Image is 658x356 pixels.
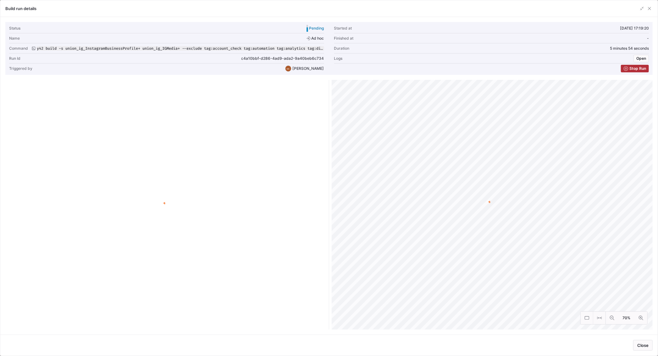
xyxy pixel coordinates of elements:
[636,56,646,61] span: Open
[241,56,324,61] span: c4a10bbf-d286-4ad9-ada2-9a40beb6c734
[309,26,324,31] span: Pending
[610,46,649,51] y42-duration: 5 minutes 54 seconds
[293,66,324,71] span: [PERSON_NAME]
[334,56,343,61] div: Logs
[285,65,291,72] div: ME
[637,343,649,348] span: Close
[37,46,324,51] span: y42 build -s union_ig_InstagramBusinessProfile+ union_ig_IGMedia+ --exclude tag:account_check tag...
[9,66,32,71] div: Triggered by
[647,36,649,41] span: -
[621,65,649,72] button: Stop Run
[307,36,324,41] span: Ad hoc
[9,46,28,51] div: Command
[618,312,635,324] button: 70%
[629,66,646,71] span: Stop Run
[9,36,20,41] div: Name
[633,55,649,62] button: Open
[334,36,354,41] div: Finished at
[620,26,649,31] span: [DATE] 17:19:20
[486,200,496,209] img: logo.gif
[622,314,632,321] span: 70%
[334,26,352,31] div: Started at
[9,26,20,31] div: Status
[633,340,653,351] button: Close
[334,46,350,51] div: Duration
[161,201,171,211] img: logo.gif
[9,56,20,61] div: Run Id
[5,6,36,11] h3: Build run details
